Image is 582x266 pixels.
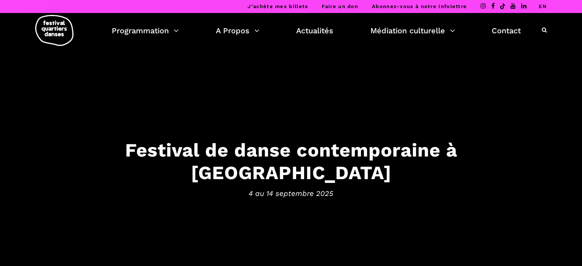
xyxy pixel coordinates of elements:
img: logo-fqd-med [35,15,73,46]
a: A Propos [216,24,259,37]
a: Faire un don [322,3,358,9]
h3: Festival de danse contemporaine à [GEOGRAPHIC_DATA] [54,139,528,184]
span: 4 au 14 septembre 2025 [54,188,528,199]
a: Abonnez-vous à notre infolettre [372,3,467,9]
a: Médiation culturelle [370,24,455,37]
a: Actualités [296,24,333,37]
a: Contact [492,24,521,37]
a: EN [539,3,547,9]
a: Programmation [112,24,179,37]
a: J’achète mes billets [248,3,308,9]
